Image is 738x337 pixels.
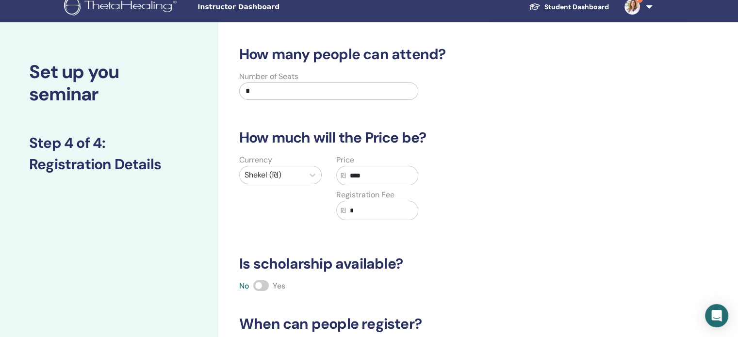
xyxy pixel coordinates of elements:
h3: When can people register? [233,315,632,333]
h3: Is scholarship available? [233,255,632,273]
label: Number of Seats [239,71,298,82]
span: Instructor Dashboard [197,2,343,12]
img: graduation-cap-white.svg [529,2,541,11]
h3: How many people can attend? [233,46,632,63]
h3: Step 4 of 4 : [29,134,189,152]
label: Registration Fee [336,189,394,201]
label: Currency [239,154,272,166]
span: ₪ [341,171,346,181]
h3: Registration Details [29,156,189,173]
span: No [239,281,249,291]
div: Open Intercom Messenger [705,304,728,327]
h2: Set up you seminar [29,61,189,105]
span: Yes [273,281,285,291]
label: Price [336,154,354,166]
span: ₪ [341,206,346,216]
h3: How much will the Price be? [233,129,632,146]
